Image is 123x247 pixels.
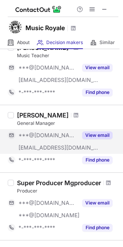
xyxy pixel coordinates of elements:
div: [PERSON_NAME] [17,111,69,119]
button: Reveal Button [82,131,113,139]
button: Reveal Button [82,89,113,96]
div: Super Producer Mgproducer [17,179,101,187]
span: ***@[DOMAIN_NAME] [19,199,78,206]
button: Reveal Button [82,156,113,164]
span: Decision makers [46,39,83,46]
span: ***@[DOMAIN_NAME] [19,132,78,139]
h1: Music Royale [25,23,65,32]
img: ContactOut v5.3.10 [15,5,62,14]
span: ***@[DOMAIN_NAME] [19,64,78,71]
span: Similar [99,39,115,46]
span: [EMAIL_ADDRESS][DOMAIN_NAME] [19,77,99,83]
span: ***@[DOMAIN_NAME] [19,212,79,219]
button: Reveal Button [82,199,113,207]
div: Producer [17,187,118,194]
button: Reveal Button [82,224,113,232]
div: General Manager [17,120,118,127]
img: 1af8b453f3dc74b2e1a78a8150334245 [8,19,23,34]
span: About [17,39,30,46]
button: Reveal Button [82,64,113,72]
div: Music Teacher [17,52,118,59]
span: [EMAIL_ADDRESS][DOMAIN_NAME] [19,144,99,151]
